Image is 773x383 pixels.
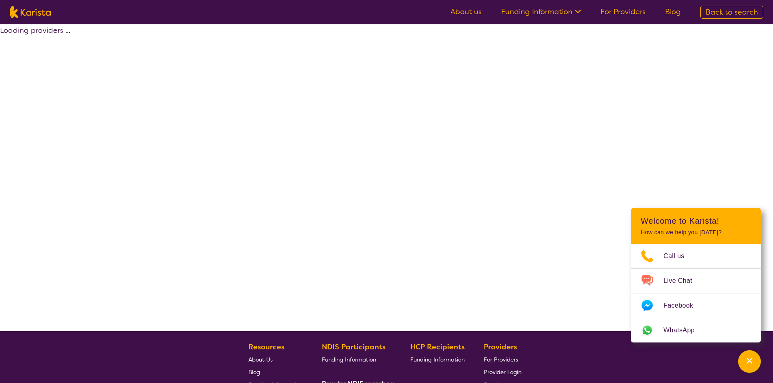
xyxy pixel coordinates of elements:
b: Providers [484,342,517,352]
b: HCP Recipients [410,342,465,352]
h2: Welcome to Karista! [641,216,751,226]
a: Funding Information [410,353,465,366]
a: Blog [248,366,303,378]
div: Channel Menu [631,208,761,342]
span: About Us [248,356,273,363]
b: NDIS Participants [322,342,385,352]
a: Web link opens in a new tab. [631,318,761,342]
span: Blog [248,368,260,376]
a: Back to search [700,6,763,19]
a: For Providers [484,353,521,366]
span: Live Chat [663,275,702,287]
ul: Choose channel [631,244,761,342]
span: WhatsApp [663,324,704,336]
a: Funding Information [501,7,581,17]
span: Facebook [663,300,703,312]
span: For Providers [484,356,518,363]
span: Back to search [706,7,758,17]
span: Funding Information [410,356,465,363]
a: Blog [665,7,681,17]
a: Provider Login [484,366,521,378]
a: About us [450,7,482,17]
b: Resources [248,342,284,352]
span: Funding Information [322,356,376,363]
span: Call us [663,250,694,262]
a: For Providers [601,7,646,17]
a: About Us [248,353,303,366]
p: How can we help you [DATE]? [641,229,751,236]
button: Channel Menu [738,350,761,373]
img: Karista logo [10,6,51,18]
a: Funding Information [322,353,392,366]
span: Provider Login [484,368,521,376]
